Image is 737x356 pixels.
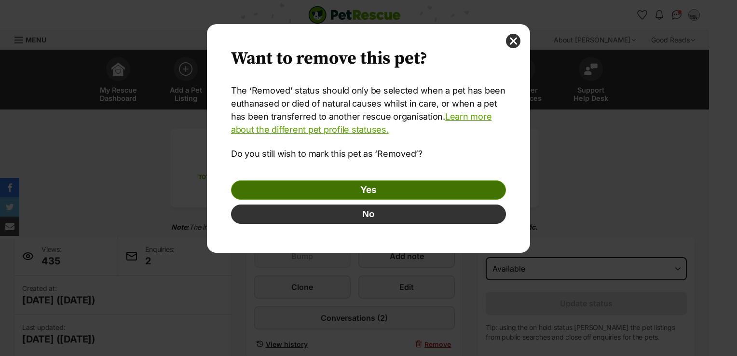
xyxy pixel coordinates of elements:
[231,111,491,135] a: Learn more about the different pet profile statuses.
[231,84,506,136] p: The ‘Removed’ status should only be selected when a pet has been euthanased or died of natural ca...
[506,34,520,48] button: close
[231,48,506,69] h2: Want to remove this pet?
[231,180,506,200] a: Yes
[231,205,506,224] button: No
[231,147,506,160] p: Do you still wish to mark this pet as ‘Removed’?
